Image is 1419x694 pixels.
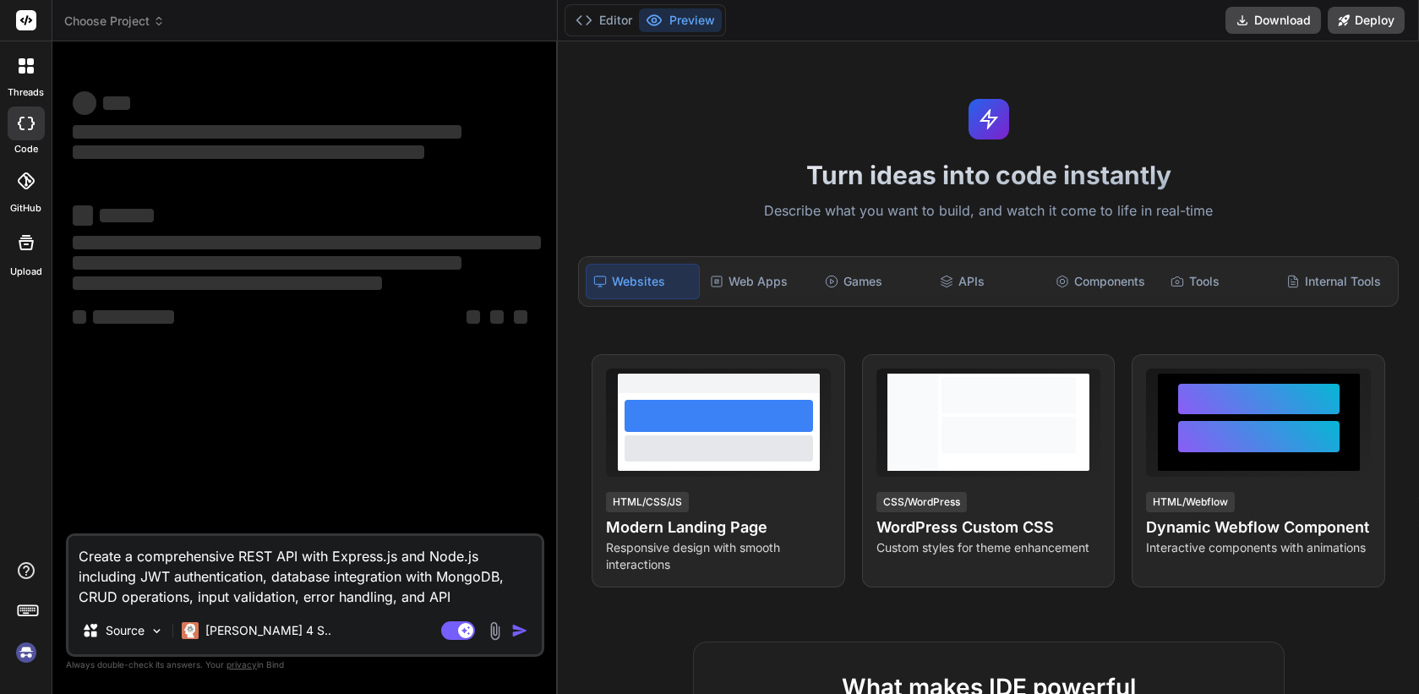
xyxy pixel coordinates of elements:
p: Describe what you want to build, and watch it come to life in real-time [568,200,1409,222]
button: Deploy [1328,7,1405,34]
span: ‌ [73,125,461,139]
h4: Modern Landing Page [606,516,831,539]
div: Internal Tools [1280,264,1391,299]
button: Preview [639,8,722,32]
h4: Dynamic Webflow Component [1146,516,1371,539]
h4: WordPress Custom CSS [876,516,1101,539]
div: Tools [1164,264,1275,299]
span: ‌ [93,310,174,324]
span: ‌ [73,310,86,324]
div: CSS/WordPress [876,492,967,512]
p: Responsive design with smooth interactions [606,539,831,573]
div: APIs [933,264,1045,299]
div: Games [818,264,930,299]
span: Choose Project [64,13,165,30]
label: threads [8,85,44,100]
p: Custom styles for theme enhancement [876,539,1101,556]
div: Components [1049,264,1160,299]
span: ‌ [73,205,93,226]
span: ‌ [467,310,480,324]
span: View Prompt [1021,369,1094,385]
label: GitHub [10,201,41,216]
span: ‌ [100,209,154,222]
img: Claude 4 Sonnet [182,622,199,639]
span: ‌ [514,310,527,324]
span: ‌ [73,236,541,249]
p: Source [106,622,145,639]
span: ‌ [490,310,504,324]
img: Pick Models [150,624,164,638]
span: ‌ [73,145,424,159]
span: ‌ [73,91,96,115]
span: ‌ [73,256,461,270]
button: Editor [569,8,639,32]
div: HTML/Webflow [1146,492,1235,512]
img: signin [12,638,41,667]
span: View Prompt [751,369,824,385]
h1: Turn ideas into code instantly [568,160,1409,190]
img: icon [511,622,528,639]
label: code [14,142,38,156]
div: Web Apps [703,264,815,299]
span: ‌ [103,96,130,110]
span: ‌ [73,276,382,290]
span: privacy [226,659,257,669]
textarea: Create a comprehensive REST API with Express.js and Node.js including JWT authentication, databas... [68,536,542,607]
button: Download [1225,7,1321,34]
div: Websites [586,264,699,299]
div: HTML/CSS/JS [606,492,689,512]
p: Always double-check its answers. Your in Bind [66,657,544,673]
label: Upload [10,265,42,279]
span: View Prompt [1291,369,1364,385]
p: [PERSON_NAME] 4 S.. [205,622,331,639]
p: Interactive components with animations [1146,539,1371,556]
img: attachment [485,621,505,641]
